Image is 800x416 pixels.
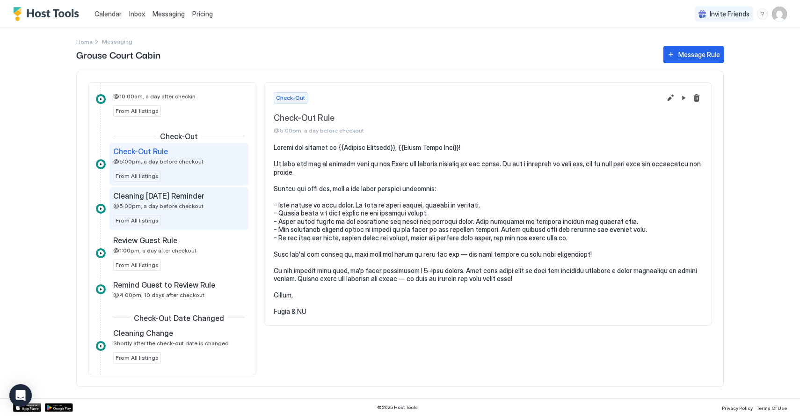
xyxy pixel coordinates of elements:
span: Cleaning [DATE] Reminder [113,191,204,201]
a: Terms Of Use [756,402,787,412]
div: User profile [772,7,787,22]
span: Messaging [153,10,185,18]
span: @10:00am, a day after checkin [113,93,196,100]
span: @4:00pm, 10 days after checkout [113,291,204,298]
div: Open Intercom Messenger [9,384,32,407]
a: Inbox [129,9,145,19]
span: Inbox [129,10,145,18]
span: From All listings [116,107,159,115]
button: Edit message rule [665,92,676,104]
button: Delete message rule [691,92,702,104]
span: @1:00pm, a day after checkout [113,247,196,254]
span: Terms Of Use [756,405,787,411]
pre: Loremi dol sitamet co {{Adipisc Elitsedd}}, {{Eiusm Tempo Inci}}! Ut labo etd mag al enimadm veni... [274,143,702,316]
span: Check-Out Date Changed [134,313,224,323]
a: Home [76,37,93,46]
span: Invite Friends [710,10,749,18]
span: Shortly after the check-out date is changed [113,340,229,347]
a: Messaging [153,9,185,19]
span: From All listings [116,261,159,269]
div: Breadcrumb [76,37,93,46]
span: Check-Out Rule [274,113,661,124]
span: Check-Out [160,132,198,141]
span: Pricing [192,10,213,18]
span: © 2025 Host Tools [377,404,418,410]
span: From All listings [116,354,159,362]
a: Google Play Store [45,403,73,412]
a: Calendar [95,9,122,19]
span: Check-Out [276,94,305,102]
span: Breadcrumb [102,38,132,45]
a: App Store [13,403,41,412]
div: Message Rule [678,50,720,59]
button: Pause Message Rule [678,92,689,104]
div: menu [757,8,768,20]
span: Cleaning Change [113,328,173,338]
span: Home [76,38,93,45]
span: Privacy Policy [722,405,753,411]
span: From All listings [116,216,159,225]
span: Grouse Court Cabin [76,47,654,61]
span: @5:00pm, a day before checkout [274,127,661,134]
span: Check-Out Rule [113,147,168,156]
a: Host Tools Logo [13,7,83,21]
span: Review Guest Rule [113,236,177,245]
span: Calendar [95,10,122,18]
span: @5:00pm, a day before checkout [113,202,204,209]
button: Message Rule [663,46,724,63]
a: Privacy Policy [722,402,753,412]
span: @5:00pm, a day before checkout [113,158,204,165]
span: From All listings [116,172,159,180]
span: Remind Guest to Review Rule [113,280,215,290]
